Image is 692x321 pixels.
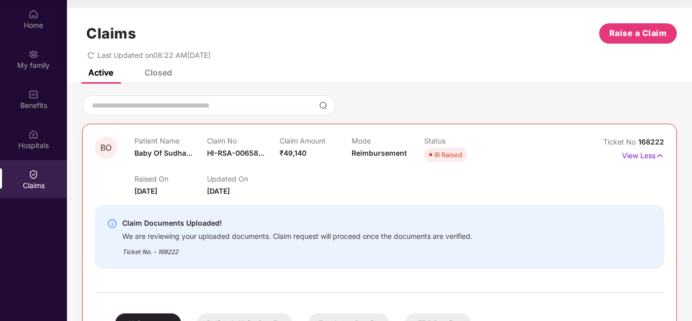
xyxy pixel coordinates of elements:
p: Mode [352,136,424,145]
p: Claim Amount [280,136,352,145]
img: svg+xml;base64,PHN2ZyB3aWR0aD0iMjAiIGhlaWdodD0iMjAiIHZpZXdCb3g9IjAgMCAyMCAyMCIgZmlsbD0ibm9uZSIgeG... [28,49,39,59]
div: Active [88,67,113,78]
div: Ticket No. - 168222 [122,241,472,257]
h1: Claims [86,25,136,42]
img: svg+xml;base64,PHN2ZyBpZD0iSG9zcGl0YWxzIiB4bWxucz0iaHR0cDovL3d3dy53My5vcmcvMjAwMC9zdmciIHdpZHRoPS... [28,129,39,139]
span: 168222 [638,137,664,146]
div: Closed [145,67,172,78]
span: Baby Of Sudha... [134,149,192,157]
img: svg+xml;base64,PHN2ZyB4bWxucz0iaHR0cDovL3d3dy53My5vcmcvMjAwMC9zdmciIHdpZHRoPSIxNyIgaGVpZ2h0PSIxNy... [655,150,664,161]
span: Ticket No [603,137,638,146]
p: Raised On [134,174,207,183]
span: BO [100,144,112,152]
span: [DATE] [207,187,230,195]
p: Claim No [207,136,280,145]
span: ₹49,140 [280,149,306,157]
span: Last Updated on 08:22 AM[DATE] [97,51,211,59]
img: svg+xml;base64,PHN2ZyBpZD0iSG9tZSIgeG1sbnM9Imh0dHA6Ly93d3cudzMub3JnLzIwMDAvc3ZnIiB3aWR0aD0iMjAiIG... [28,9,39,19]
div: We are reviewing your uploaded documents. Claim request will proceed once the documents are verif... [122,229,472,241]
span: Raise a Claim [609,27,667,40]
span: Reimbursement [352,149,407,157]
span: [DATE] [134,187,157,195]
span: HI-RSA-00658... [207,149,264,157]
p: Updated On [207,174,280,183]
img: svg+xml;base64,PHN2ZyBpZD0iSW5mby0yMHgyMCIgeG1sbnM9Imh0dHA6Ly93d3cudzMub3JnLzIwMDAvc3ZnIiB3aWR0aD... [107,219,117,229]
div: IR Raised [434,150,462,160]
p: View Less [622,148,664,161]
p: Patient Name [134,136,207,145]
img: svg+xml;base64,PHN2ZyBpZD0iU2VhcmNoLTMyeDMyIiB4bWxucz0iaHR0cDovL3d3dy53My5vcmcvMjAwMC9zdmciIHdpZH... [319,101,327,110]
img: svg+xml;base64,PHN2ZyBpZD0iQ2xhaW0iIHhtbG5zPSJodHRwOi8vd3d3LnczLm9yZy8yMDAwL3N2ZyIgd2lkdGg9IjIwIi... [28,169,39,180]
span: redo [87,51,94,59]
img: svg+xml;base64,PHN2ZyBpZD0iQmVuZWZpdHMiIHhtbG5zPSJodHRwOi8vd3d3LnczLm9yZy8yMDAwL3N2ZyIgd2lkdGg9Ij... [28,89,39,99]
button: Raise a Claim [599,23,677,44]
p: Status [424,136,497,145]
div: Claim Documents Uploaded! [122,217,472,229]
